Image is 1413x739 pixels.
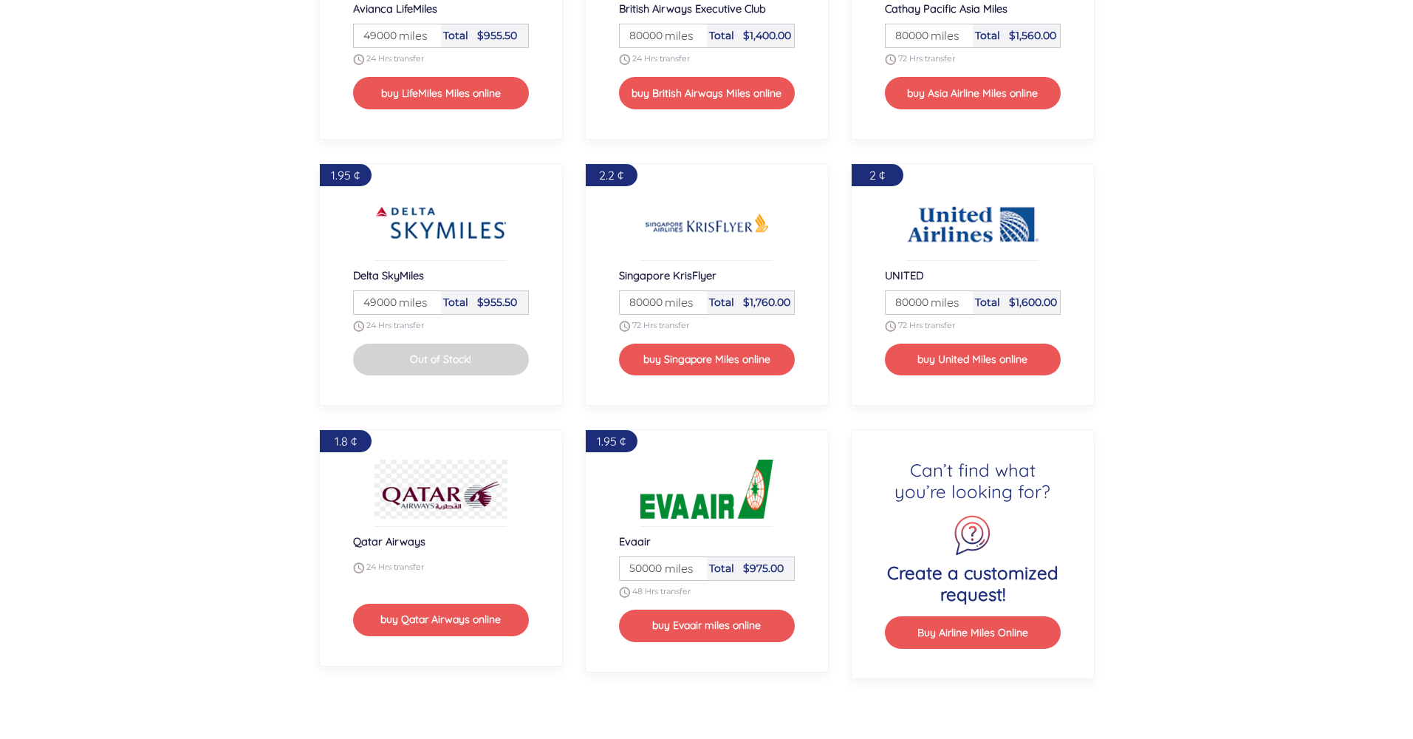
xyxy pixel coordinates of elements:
[619,268,716,282] span: Singapore KrisFlyer
[640,460,773,519] img: Buy Evaair Airline miles online
[597,434,626,449] span: 1.95 ¢
[885,321,896,332] img: schedule.png
[443,296,468,309] span: Total
[906,194,1039,253] img: Buy UNITED Airline miles online
[975,296,1000,309] span: Total
[353,54,364,65] img: schedule.png
[353,344,529,375] button: Out of Stock!
[657,559,694,577] span: miles
[1009,296,1057,309] span: $1,600.00
[885,77,1061,109] button: buy Asia Airline Miles online
[353,268,424,282] span: Delta SkyMiles
[743,562,784,575] span: $975.00
[374,460,507,519] img: Buy Qatar Airways Airline miles online
[353,77,529,109] button: buy LifeMiles Miles online
[898,54,955,64] span: 72 Hrs transfer
[632,320,689,330] span: 72 Hrs transfer
[885,54,896,65] img: schedule.png
[885,1,1007,16] span: Cathay Pacific Asia Miles
[632,54,690,64] span: 24 Hrs transfer
[923,27,959,44] span: miles
[366,562,424,573] span: 24 Hrs transfer
[391,293,428,311] span: miles
[709,29,734,42] span: Total
[619,610,795,641] button: buy Evaair miles online
[353,611,529,626] a: buy Qatar Airways online
[885,460,1061,503] h4: Can’t find what you’re looking for?
[353,1,437,16] span: Avianca LifeMiles
[443,29,468,42] span: Total
[898,320,955,330] span: 72 Hrs transfer
[619,1,766,16] span: British Airways Executive Club
[353,562,364,573] img: schedule.png
[657,27,694,44] span: miles
[366,320,424,330] span: 24 Hrs transfer
[869,168,885,183] span: 2 ¢
[331,168,360,183] span: 1.95 ¢
[335,434,357,449] span: 1.8 ¢
[477,296,517,309] span: $955.50
[632,587,691,597] span: 48 Hrs transfer
[1009,29,1056,42] span: $1,560.00
[885,268,923,282] span: UNITED
[619,54,630,65] img: schedule.png
[366,54,424,64] span: 24 Hrs transfer
[599,168,623,183] span: 2.2 ¢
[743,296,790,309] span: $1,760.00
[709,562,734,575] span: Total
[619,344,795,375] button: buy Singapore Miles online
[885,616,1061,648] button: Buy Airline Miles Online
[923,293,959,311] span: miles
[477,29,517,42] span: $955.50
[619,534,651,548] span: Evaair
[975,29,1000,42] span: Total
[353,321,364,332] img: schedule.png
[353,534,425,548] span: Qatar Airways
[619,321,630,332] img: schedule.png
[640,194,773,253] img: Buy Singapore KrisFlyer Airline miles online
[619,77,795,109] button: buy British Airways Miles online
[391,27,428,44] span: miles
[657,293,694,311] span: miles
[743,29,791,42] span: $1,400.00
[885,344,1061,375] button: buy United Miles online
[951,514,993,556] img: question icon
[885,562,1061,605] h4: Create a customized request!
[374,194,507,253] img: Buy Delta SkyMiles Airline miles online
[709,296,734,309] span: Total
[353,604,529,636] button: buy Qatar Airways online
[619,587,630,598] img: schedule.png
